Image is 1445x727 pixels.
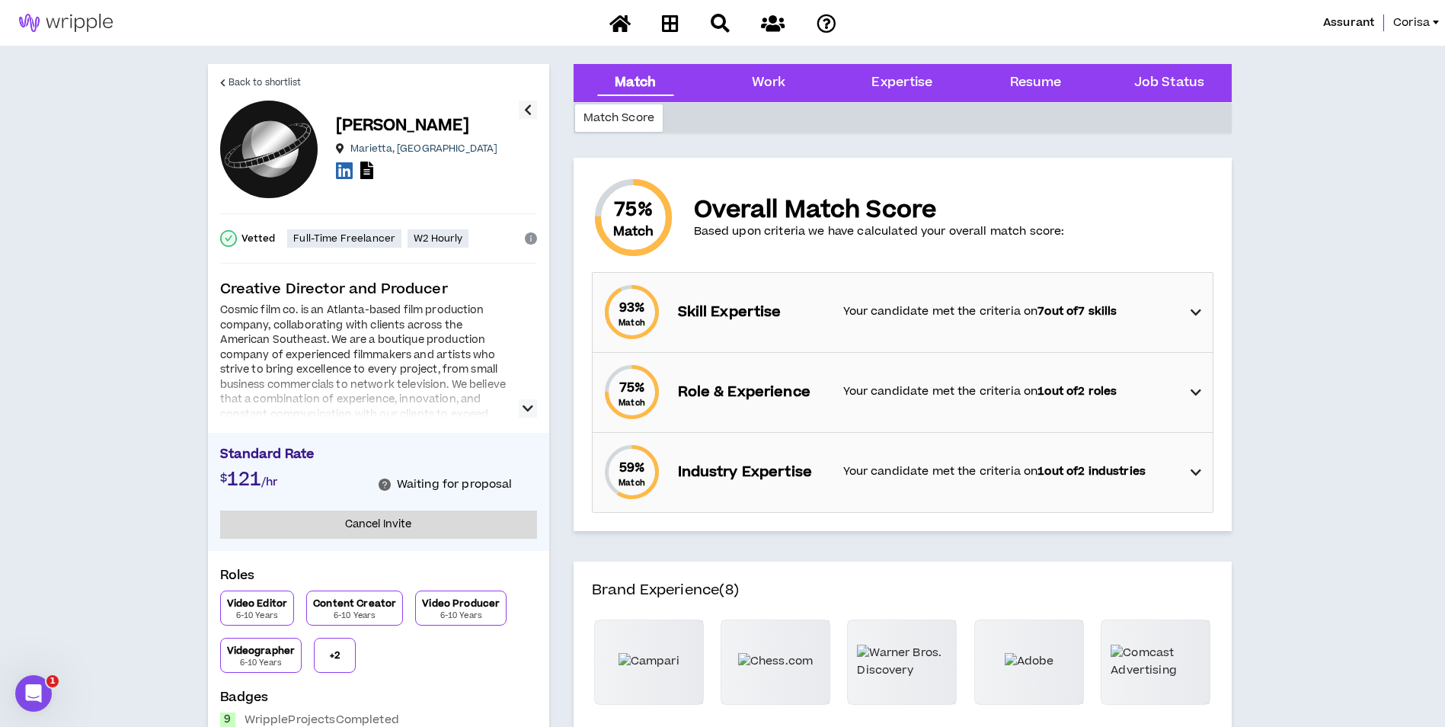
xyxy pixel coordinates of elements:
div: Expertise [871,73,932,93]
small: Match [619,397,645,408]
strong: 7 out of 7 skills [1037,303,1117,319]
p: W2 Hourly [414,232,462,245]
img: Adobe [1005,653,1054,670]
p: [PERSON_NAME] [336,115,470,136]
p: Video Producer [422,597,500,610]
small: Match [613,223,654,241]
p: Creative Director and Producer [220,279,537,300]
p: Standard Rate [220,445,537,468]
small: Match [619,317,645,328]
p: Vetted [241,232,276,245]
span: 93 % [619,299,644,317]
span: 1 [46,675,59,687]
span: /hr [261,474,278,490]
span: 75 % [619,379,644,397]
p: Role & Experience [678,382,828,403]
p: Roles [220,566,537,591]
span: 75 % [614,198,652,223]
span: Corisa [1393,14,1430,31]
button: Cancel Invite [220,511,537,539]
span: Assurant [1323,14,1374,31]
button: +2 [314,638,356,673]
div: 75%MatchRole & ExperienceYour candidate met the criteria on1out of2 roles [593,353,1213,432]
span: 121 [227,466,261,493]
img: Campari [619,653,679,670]
div: Resume [1010,73,1062,93]
p: Full-Time Freelancer [293,232,395,245]
p: Badges [220,688,537,713]
div: Job Status [1134,73,1204,93]
div: 59%MatchIndustry ExpertiseYour candidate met the criteria on1out of2 industries [593,433,1213,512]
p: 6-10 Years [334,610,376,622]
iframe: Intercom live chat [15,675,52,712]
p: Skill Expertise [678,302,828,323]
p: Based upon criteria we have calculated your overall match score: [694,224,1065,239]
p: 6-10 Years [440,610,482,622]
div: 93%MatchSkill ExpertiseYour candidate met the criteria on7out of7 skills [593,273,1213,352]
p: Industry Expertise [678,462,828,483]
p: Overall Match Score [694,197,1065,224]
p: Videographer [227,645,296,657]
p: Marietta , [GEOGRAPHIC_DATA] [350,143,498,155]
div: Match Score [575,104,663,132]
img: Warner Bros. Discovery [857,645,947,679]
p: 6-10 Years [236,610,278,622]
a: Back to shortlist [220,64,302,101]
p: Content Creator [313,597,396,610]
small: Match [619,477,645,488]
img: Chess.com [738,653,813,670]
p: Your candidate met the criteria on [843,383,1176,400]
p: + 2 [330,649,340,661]
span: $ [220,470,227,486]
p: Waiting for proposal [397,477,513,492]
p: Your candidate met the criteria on [843,463,1176,480]
p: Your candidate met the criteria on [843,303,1176,320]
div: Work [752,73,786,93]
span: check-circle [220,230,237,247]
h4: Brand Experience (8) [592,580,1213,620]
span: Back to shortlist [229,75,302,90]
p: 6-10 Years [240,657,282,669]
p: Video Editor [227,597,288,610]
img: Comcast Advertising [1111,645,1200,679]
span: question-circle [379,479,391,491]
div: Amanda S. [220,101,318,198]
strong: 1 out of 2 industries [1037,463,1146,479]
span: info-circle [525,232,537,245]
div: Cosmic film co. is an Atlanta-based film production company, collaborating with clients across th... [220,303,510,527]
span: 59 % [619,459,644,477]
div: Match [615,73,656,93]
strong: 1 out of 2 roles [1037,383,1117,399]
